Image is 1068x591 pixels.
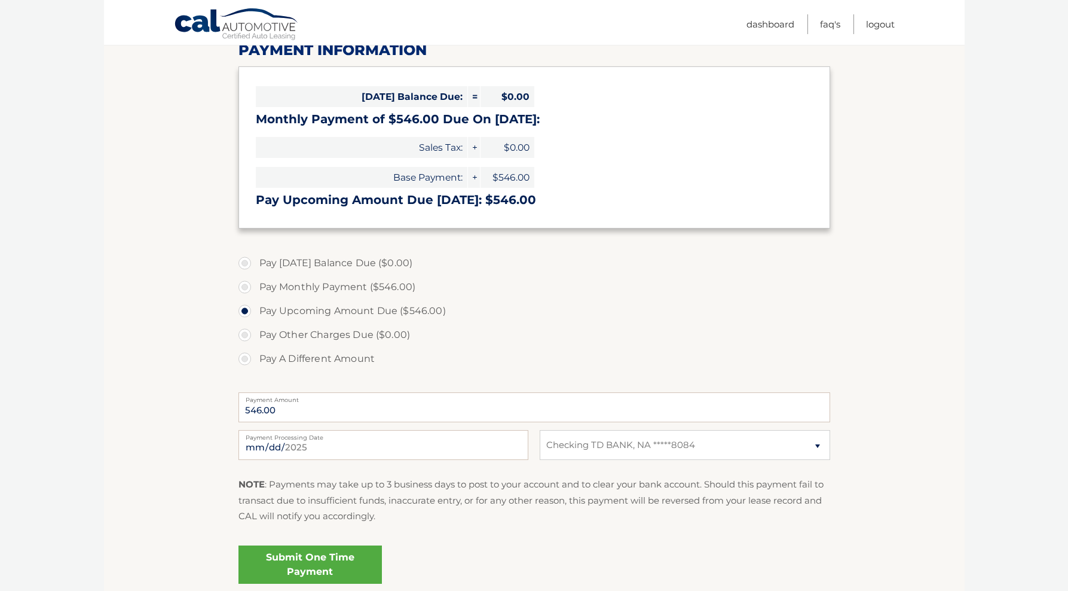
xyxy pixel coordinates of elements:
h3: Monthly Payment of $546.00 Due On [DATE]: [256,112,813,127]
strong: NOTE [238,479,265,490]
label: Pay Monthly Payment ($546.00) [238,275,830,299]
span: [DATE] Balance Due: [256,86,467,107]
label: Payment Amount [238,392,830,402]
p: : Payments may take up to 3 business days to post to your account and to clear your bank account.... [238,477,830,524]
span: Sales Tax: [256,137,467,158]
label: Pay A Different Amount [238,347,830,371]
h2: Payment Information [238,41,830,59]
span: + [468,137,480,158]
a: Dashboard [746,14,794,34]
span: $546.00 [481,167,534,188]
span: $0.00 [481,86,534,107]
label: Pay Upcoming Amount Due ($546.00) [238,299,830,323]
span: + [468,167,480,188]
a: Cal Automotive [174,8,299,42]
a: Submit One Time Payment [238,546,382,584]
h3: Pay Upcoming Amount Due [DATE]: $546.00 [256,193,813,208]
input: Payment Date [238,430,528,460]
label: Payment Processing Date [238,430,528,440]
span: $0.00 [481,137,534,158]
label: Pay Other Charges Due ($0.00) [238,323,830,347]
label: Pay [DATE] Balance Due ($0.00) [238,251,830,275]
span: Base Payment: [256,167,467,188]
span: = [468,86,480,107]
a: FAQ's [820,14,840,34]
a: Logout [866,14,895,34]
input: Payment Amount [238,392,830,422]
